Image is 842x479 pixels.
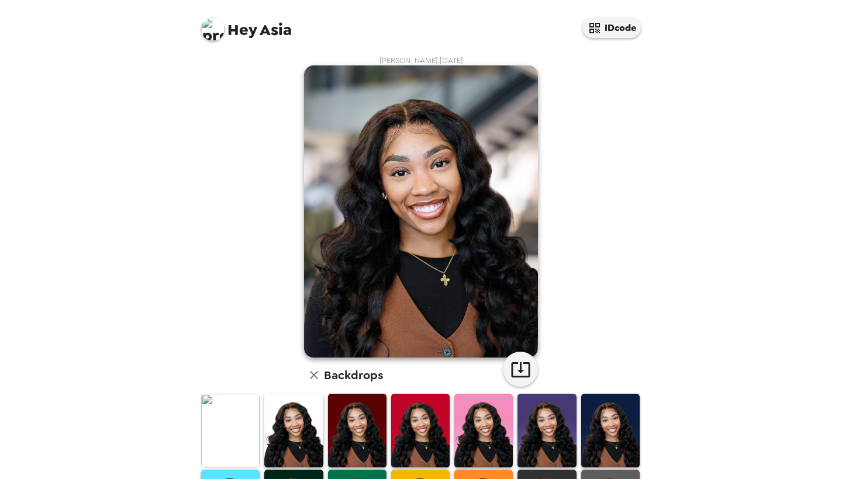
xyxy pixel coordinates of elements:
span: Asia [201,12,292,38]
span: Hey [227,19,257,40]
img: Original [201,394,260,467]
img: user [304,65,538,357]
span: [PERSON_NAME] , [DATE] [379,55,463,65]
h6: Backdrops [324,366,383,384]
button: IDcode [582,18,641,38]
img: profile pic [201,18,225,41]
